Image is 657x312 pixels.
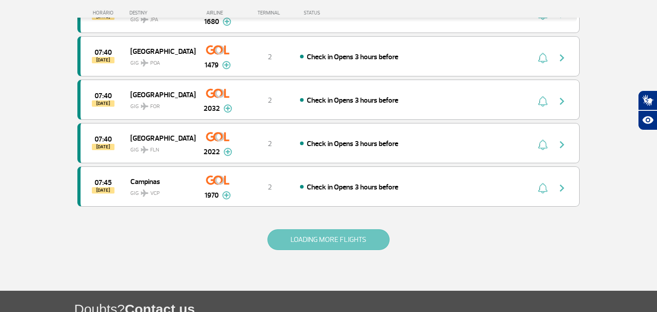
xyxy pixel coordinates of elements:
div: Plugin de acessibilidade da Hand Talk. [638,90,657,130]
span: Check in Opens 3 hours before [307,183,398,192]
span: [GEOGRAPHIC_DATA] [130,45,188,57]
span: [DATE] [92,57,114,63]
span: 2025-09-26 07:40:00 [95,93,112,99]
img: seta-direita-painel-voo.svg [557,139,567,150]
span: GIG [130,98,188,111]
span: FLN [150,146,159,154]
img: mais-info-painel-voo.svg [224,104,232,113]
span: POA [150,59,160,67]
button: Abrir tradutor de língua de sinais. [638,90,657,110]
span: [GEOGRAPHIC_DATA] [130,132,188,144]
img: mais-info-painel-voo.svg [222,191,231,199]
span: [DATE] [92,100,114,107]
button: LOADING MORE FLIGHTS [267,229,390,250]
span: [DATE] [92,144,114,150]
span: GIG [130,184,188,198]
img: mais-info-painel-voo.svg [222,61,231,69]
span: [DATE] [92,187,114,194]
span: Check in Opens 3 hours before [307,139,398,148]
img: mais-info-painel-voo.svg [224,148,232,156]
span: 2025-09-26 07:40:00 [95,49,112,56]
span: 1970 [205,190,219,201]
span: GIG [130,141,188,154]
img: sino-painel-voo.svg [538,52,547,63]
span: Campinas [130,175,188,187]
img: seta-direita-painel-voo.svg [557,52,567,63]
span: [GEOGRAPHIC_DATA] [130,89,188,100]
span: VCP [150,189,160,198]
div: STATUS [299,10,373,16]
img: destiny_airplane.svg [141,59,148,66]
img: sino-painel-voo.svg [538,139,547,150]
img: destiny_airplane.svg [141,189,148,197]
img: destiny_airplane.svg [141,146,148,153]
span: 2 [268,96,272,105]
span: 2025-09-26 07:45:00 [95,180,112,186]
div: AIRLINE [195,10,240,16]
span: Check in Opens 3 hours before [307,96,398,105]
span: GIG [130,54,188,67]
img: seta-direita-painel-voo.svg [557,183,567,194]
span: 1479 [205,60,219,71]
div: DESTINY [129,10,195,16]
span: 2 [268,52,272,61]
span: 2 [268,139,272,148]
button: Abrir recursos assistivos. [638,110,657,130]
div: TERMINAL [240,10,299,16]
div: HORÁRIO [80,10,129,16]
span: 2032 [204,103,220,114]
img: sino-painel-voo.svg [538,183,547,194]
img: destiny_airplane.svg [141,103,148,110]
span: Check in Opens 3 hours before [307,52,398,61]
span: 2 [268,183,272,192]
img: seta-direita-painel-voo.svg [557,96,567,107]
span: 2022 [204,147,220,157]
span: FOR [150,103,160,111]
span: 2025-09-26 07:40:00 [95,136,112,142]
img: sino-painel-voo.svg [538,96,547,107]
